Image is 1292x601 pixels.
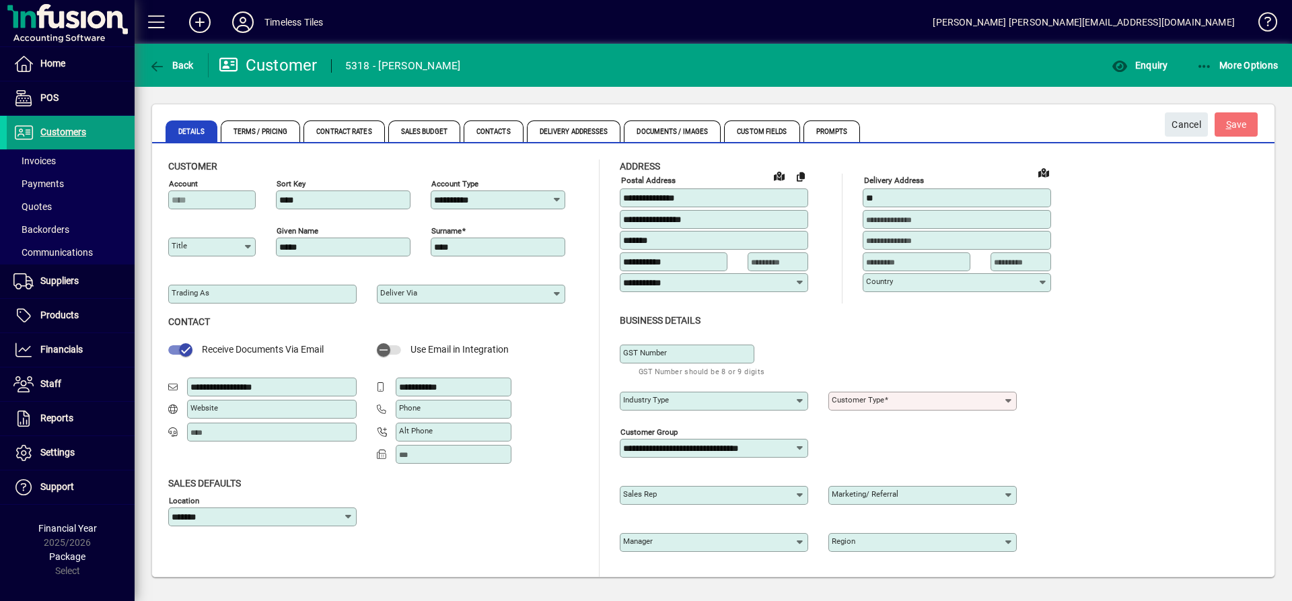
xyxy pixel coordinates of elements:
[1226,119,1231,130] span: S
[40,481,74,492] span: Support
[1248,3,1275,46] a: Knowledge Base
[7,81,135,115] a: POS
[40,310,79,320] span: Products
[178,10,221,34] button: Add
[7,402,135,435] a: Reports
[221,120,301,142] span: Terms / Pricing
[410,344,509,355] span: Use Email in Integration
[7,436,135,470] a: Settings
[345,55,461,77] div: 5318 - [PERSON_NAME]
[527,120,621,142] span: Delivery Addresses
[40,413,73,423] span: Reports
[7,367,135,401] a: Staff
[40,378,61,389] span: Staff
[40,58,65,69] span: Home
[40,447,75,458] span: Settings
[40,275,79,286] span: Suppliers
[221,10,264,34] button: Profile
[399,403,421,413] mat-label: Phone
[623,489,657,499] mat-label: Sales rep
[623,536,653,546] mat-label: Manager
[1112,60,1168,71] span: Enquiry
[832,395,884,404] mat-label: Customer type
[388,120,460,142] span: Sales Budget
[1165,112,1208,137] button: Cancel
[277,179,306,188] mat-label: Sort key
[933,11,1235,33] div: [PERSON_NAME] [PERSON_NAME][EMAIL_ADDRESS][DOMAIN_NAME]
[172,288,209,297] mat-label: Trading as
[1215,112,1258,137] button: Save
[40,127,86,137] span: Customers
[49,551,85,562] span: Package
[40,344,83,355] span: Financials
[7,333,135,367] a: Financials
[219,55,318,76] div: Customer
[620,161,660,172] span: Address
[7,299,135,332] a: Products
[7,172,135,195] a: Payments
[38,523,97,534] span: Financial Year
[768,165,790,186] a: View on map
[724,120,799,142] span: Custom Fields
[135,53,209,77] app-page-header-button: Back
[380,288,417,297] mat-label: Deliver via
[277,226,318,236] mat-label: Given name
[7,195,135,218] a: Quotes
[303,120,384,142] span: Contract Rates
[13,178,64,189] span: Payments
[620,427,678,436] mat-label: Customer group
[1108,53,1171,77] button: Enquiry
[399,426,433,435] mat-label: Alt Phone
[1033,162,1054,183] a: View on map
[264,11,323,33] div: Timeless Tiles
[1193,53,1282,77] button: More Options
[866,277,893,286] mat-label: Country
[13,155,56,166] span: Invoices
[624,120,721,142] span: Documents / Images
[464,120,524,142] span: Contacts
[13,201,52,212] span: Quotes
[149,60,194,71] span: Back
[832,536,855,546] mat-label: Region
[172,241,187,250] mat-label: Title
[1172,114,1201,136] span: Cancel
[7,241,135,264] a: Communications
[145,53,197,77] button: Back
[803,120,861,142] span: Prompts
[1196,60,1279,71] span: More Options
[13,247,93,258] span: Communications
[623,348,667,357] mat-label: GST Number
[7,149,135,172] a: Invoices
[190,403,218,413] mat-label: Website
[168,478,241,489] span: Sales defaults
[168,316,210,327] span: Contact
[623,395,669,404] mat-label: Industry type
[169,495,199,505] mat-label: Location
[7,264,135,298] a: Suppliers
[832,489,898,499] mat-label: Marketing/ Referral
[431,179,478,188] mat-label: Account Type
[431,226,462,236] mat-label: Surname
[13,224,69,235] span: Backorders
[7,470,135,504] a: Support
[7,47,135,81] a: Home
[1226,114,1247,136] span: ave
[620,315,701,326] span: Business details
[790,166,812,187] button: Copy to Delivery address
[639,363,765,379] mat-hint: GST Number should be 8 or 9 digits
[168,161,217,172] span: Customer
[7,218,135,241] a: Backorders
[166,120,217,142] span: Details
[40,92,59,103] span: POS
[169,179,198,188] mat-label: Account
[202,344,324,355] span: Receive Documents Via Email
